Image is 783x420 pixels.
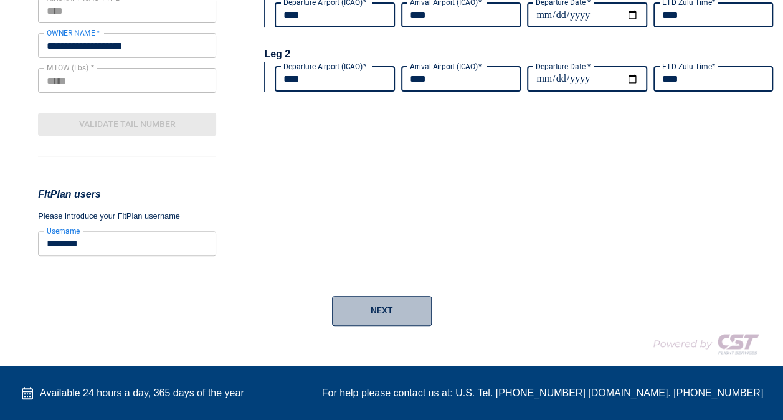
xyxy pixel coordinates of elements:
label: Departure Airport (ICAO)* [283,61,366,72]
label: Username [47,226,80,236]
p: Please introduce your FltPlan username [38,210,216,222]
h3: FltPlan users [38,186,216,203]
label: Arrival Airport (ICAO)* [410,61,482,72]
label: Departure Date * [536,61,591,72]
div: Available 24 hours a day, 365 days of the year [20,386,244,401]
div: For help please contact us at: U.S. Tel. [PHONE_NUMBER] [DOMAIN_NAME]. [PHONE_NUMBER] [322,386,763,401]
img: COMPANY LOGO [638,328,763,360]
label: MTOW (Lbs) * [47,62,94,73]
button: Next [332,296,432,326]
h2: Leg 2 [264,47,290,61]
label: ETD Zulu Time* [662,61,715,72]
label: OWNER NAME * [47,27,100,38]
